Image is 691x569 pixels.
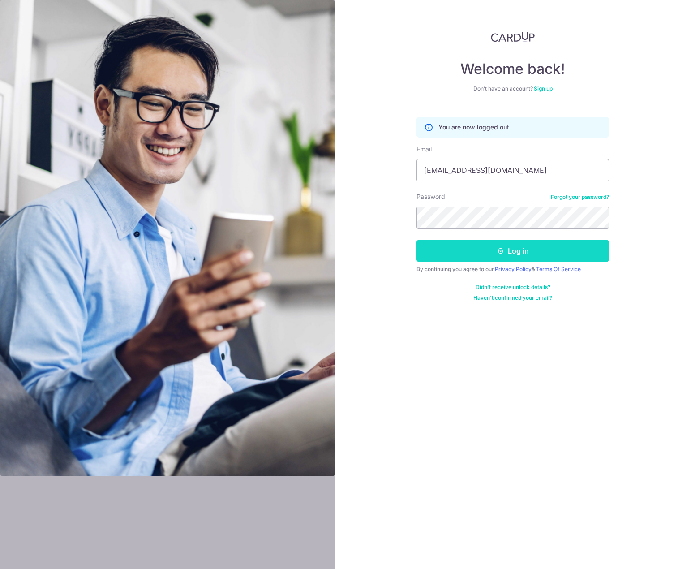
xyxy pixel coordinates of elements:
[416,159,609,181] input: Enter your Email
[476,284,550,291] a: Didn't receive unlock details?
[495,266,532,272] a: Privacy Policy
[473,294,552,302] a: Haven't confirmed your email?
[416,85,609,92] div: Don’t have an account?
[491,31,535,42] img: CardUp Logo
[416,266,609,273] div: By continuing you agree to our &
[536,266,581,272] a: Terms Of Service
[534,85,553,92] a: Sign up
[416,60,609,78] h4: Welcome back!
[416,192,445,201] label: Password
[551,194,609,201] a: Forgot your password?
[416,240,609,262] button: Log in
[416,145,432,154] label: Email
[438,123,509,132] p: You are now logged out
